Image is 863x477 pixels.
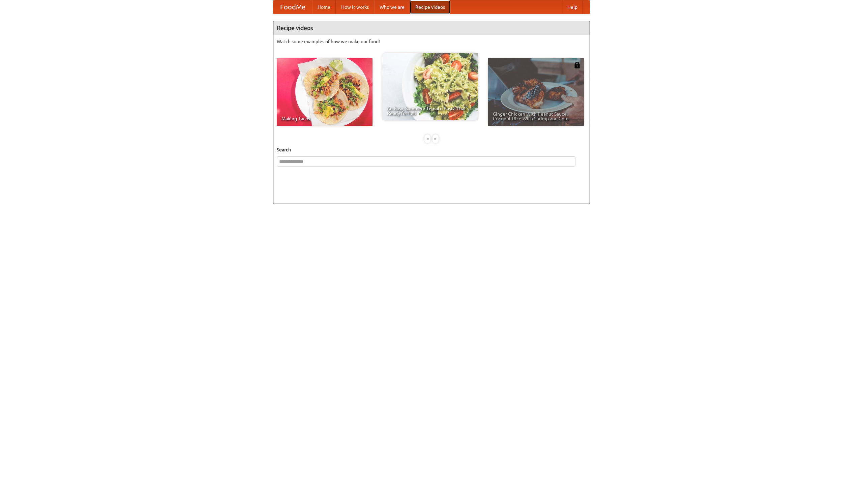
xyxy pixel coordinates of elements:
a: An Easy, Summery Tomato Pasta That's Ready for Fall [382,53,478,120]
a: Home [312,0,336,14]
a: Help [562,0,583,14]
a: Making Tacos [277,58,373,126]
p: Watch some examples of how we make our food! [277,38,586,45]
a: Recipe videos [410,0,450,14]
a: FoodMe [273,0,312,14]
h5: Search [277,146,586,153]
a: Who we are [374,0,410,14]
span: An Easy, Summery Tomato Pasta That's Ready for Fall [387,106,473,116]
div: » [433,135,439,143]
a: How it works [336,0,374,14]
span: Making Tacos [281,116,368,121]
div: « [424,135,430,143]
h4: Recipe videos [273,21,590,35]
img: 483408.png [574,62,581,68]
